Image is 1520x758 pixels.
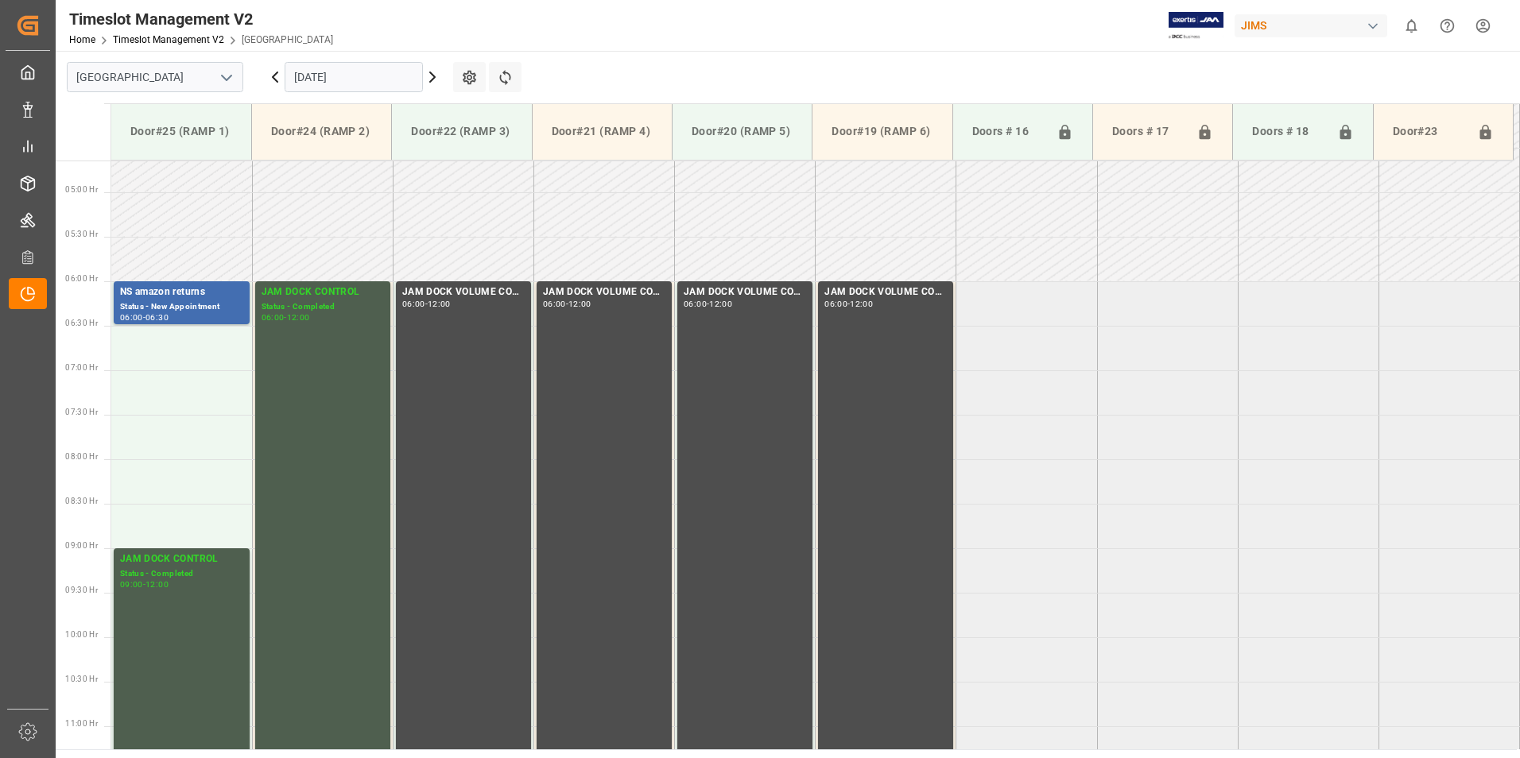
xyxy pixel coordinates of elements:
[850,300,873,307] div: 12:00
[65,541,98,550] span: 09:00 Hr
[65,497,98,505] span: 08:30 Hr
[214,65,238,90] button: open menu
[262,284,384,300] div: JAM DOCK CONTROL
[65,675,98,683] span: 10:30 Hr
[1386,117,1471,147] div: Door#23
[707,300,709,307] div: -
[545,117,659,146] div: Door#21 (RAMP 4)
[824,300,847,307] div: 06:00
[543,300,566,307] div: 06:00
[543,284,665,300] div: JAM DOCK VOLUME CONTROL
[67,62,243,92] input: Type to search/select
[1169,12,1223,40] img: Exertis%20JAM%20-%20Email%20Logo.jpg_1722504956.jpg
[847,300,850,307] div: -
[685,117,799,146] div: Door#20 (RAMP 5)
[262,300,384,314] div: Status - Completed
[65,319,98,327] span: 06:30 Hr
[120,581,143,588] div: 09:00
[262,314,285,321] div: 06:00
[1235,10,1394,41] button: JIMS
[285,62,423,92] input: DD.MM.YYYY
[405,117,518,146] div: Door#22 (RAMP 3)
[65,586,98,594] span: 09:30 Hr
[428,300,451,307] div: 12:00
[966,117,1050,147] div: Doors # 16
[709,300,732,307] div: 12:00
[65,630,98,639] span: 10:00 Hr
[402,300,425,307] div: 06:00
[69,7,333,31] div: Timeslot Management V2
[124,117,238,146] div: Door#25 (RAMP 1)
[1246,117,1330,147] div: Doors # 18
[120,300,243,314] div: Status - New Appointment
[65,230,98,238] span: 05:30 Hr
[265,117,378,146] div: Door#24 (RAMP 2)
[824,284,947,300] div: JAM DOCK VOLUME CONTROL
[825,117,939,146] div: Door#19 (RAMP 6)
[65,719,98,728] span: 11:00 Hr
[65,452,98,461] span: 08:00 Hr
[143,314,145,321] div: -
[145,314,169,321] div: 06:30
[566,300,568,307] div: -
[684,284,806,300] div: JAM DOCK VOLUME CONTROL
[1429,8,1465,44] button: Help Center
[425,300,428,307] div: -
[65,363,98,372] span: 07:00 Hr
[120,567,243,581] div: Status - Completed
[120,314,143,321] div: 06:00
[568,300,591,307] div: 12:00
[143,581,145,588] div: -
[684,300,707,307] div: 06:00
[1106,117,1190,147] div: Doors # 17
[65,185,98,194] span: 05:00 Hr
[113,34,224,45] a: Timeslot Management V2
[65,408,98,416] span: 07:30 Hr
[120,284,243,300] div: NS amazon returns
[402,284,525,300] div: JAM DOCK VOLUME CONTROL
[1394,8,1429,44] button: show 0 new notifications
[145,581,169,588] div: 12:00
[284,314,286,321] div: -
[69,34,95,45] a: Home
[65,274,98,283] span: 06:00 Hr
[1235,14,1387,37] div: JIMS
[120,551,243,567] div: JAM DOCK CONTROL
[287,314,310,321] div: 12:00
